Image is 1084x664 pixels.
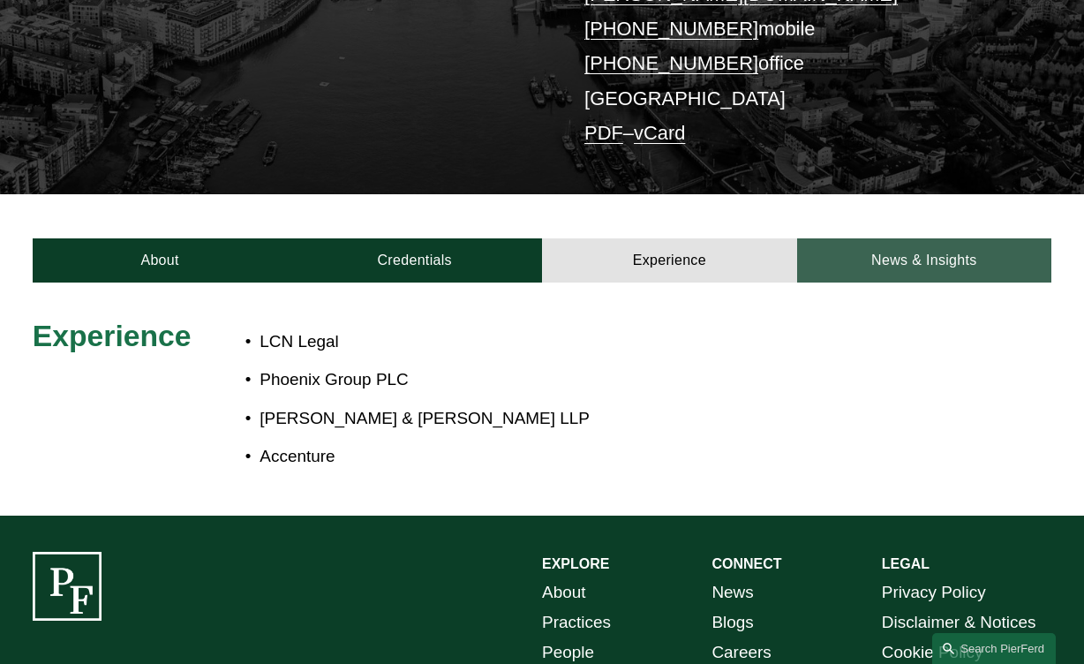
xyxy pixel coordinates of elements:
a: Disclaimer & Notices [882,607,1036,638]
strong: EXPLORE [542,556,609,571]
p: Accenture [260,441,924,472]
a: Experience [542,238,797,283]
p: [PERSON_NAME] & [PERSON_NAME] LLP [260,404,924,434]
a: [PHONE_NUMBER] [584,52,758,74]
strong: CONNECT [711,556,781,571]
p: Phoenix Group PLC [260,365,924,395]
a: Credentials [287,238,542,283]
a: Practices [542,607,611,638]
span: Experience [33,320,192,352]
a: PDF [584,122,623,144]
a: vCard [634,122,685,144]
a: News [711,577,753,607]
a: [PHONE_NUMBER] [584,18,758,40]
a: Blogs [711,607,753,638]
a: Privacy Policy [882,577,986,607]
a: News & Insights [797,238,1052,283]
a: About [542,577,586,607]
p: LCN Legal [260,327,924,357]
strong: LEGAL [882,556,930,571]
a: About [33,238,288,283]
a: Search this site [932,633,1056,664]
